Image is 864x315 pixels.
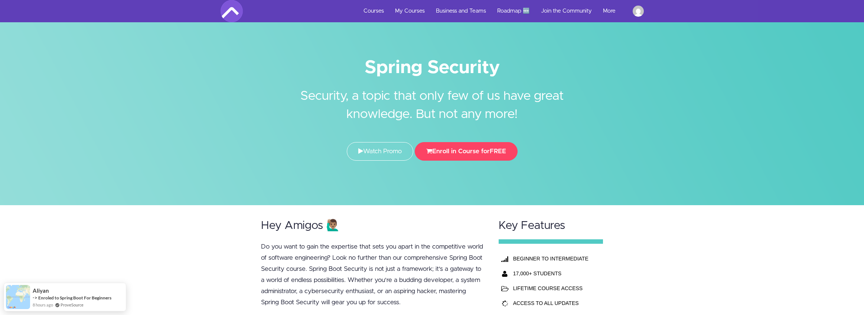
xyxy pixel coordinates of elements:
[261,220,485,232] h2: Hey Amigos 🙋🏽‍♂️
[61,302,84,308] a: ProveSource
[415,142,518,161] button: Enroll in Course forFREE
[38,295,111,301] a: Enroled to Spring Boot For Beginners
[490,148,506,154] span: FREE
[511,281,591,296] td: LIFETIME COURSE ACCESS
[33,302,53,308] span: 8 hours ago
[293,76,571,124] h2: Security, a topic that only few of us have great knowledge. But not any more!
[261,241,485,308] p: Do you want to gain the expertise that sets you apart in the competitive world of software engine...
[347,142,413,161] a: Watch Promo
[6,285,30,309] img: provesource social proof notification image
[511,251,591,266] th: BEGINNER TO INTERMEDIATE
[511,266,591,281] th: 17,000+ STUDENTS
[33,288,49,294] span: Aliyan
[33,295,38,301] span: ->
[633,6,644,17] img: a.afkir97@gmail.com
[221,59,644,76] h1: Spring Security
[499,220,603,232] h2: Key Features
[511,296,591,311] td: ACCESS TO ALL UPDATES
